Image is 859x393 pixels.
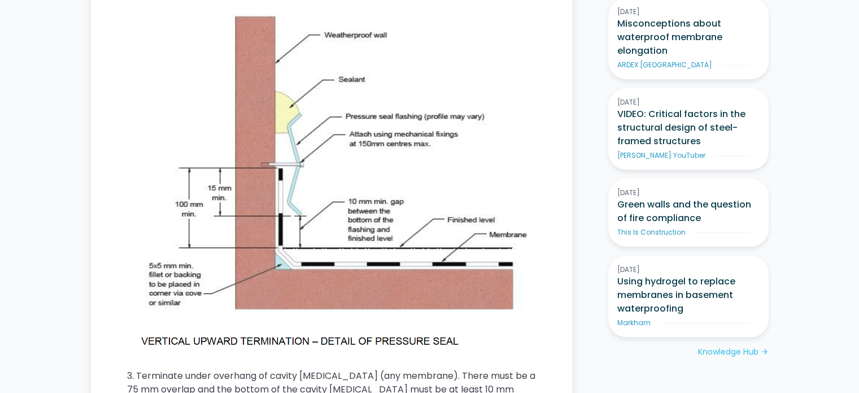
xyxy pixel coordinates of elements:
a: Knowledge Hubarrow_forward [698,346,769,358]
div: [DATE] [617,7,760,17]
div: This Is Construction [617,227,686,237]
h3: Green walls and the question of fire compliance [617,198,760,225]
a: [DATE]Using hydrogel to replace membranes in basement waterproofingMarkham [608,256,769,337]
div: Markham [617,318,651,328]
div: [DATE] [617,97,760,107]
div: Knowledge Hub [698,346,758,358]
h3: VIDEO: Critical factors in the structural design of steel-framed structures [617,107,760,148]
div: [DATE] [617,188,760,198]
div: arrow_forward [761,347,769,358]
h3: Using hydrogel to replace membranes in basement waterproofing [617,275,760,316]
a: [DATE]Green walls and the question of fire complianceThis Is Construction [608,179,769,247]
div: ARDEX [GEOGRAPHIC_DATA] [617,60,712,70]
h3: Misconceptions about waterproof membrane elongation [617,17,760,58]
a: [DATE]VIDEO: Critical factors in the structural design of steel-framed structures[PERSON_NAME] Yo... [608,88,769,170]
div: [DATE] [617,265,760,275]
div: [PERSON_NAME] YouTuber [617,150,705,161]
